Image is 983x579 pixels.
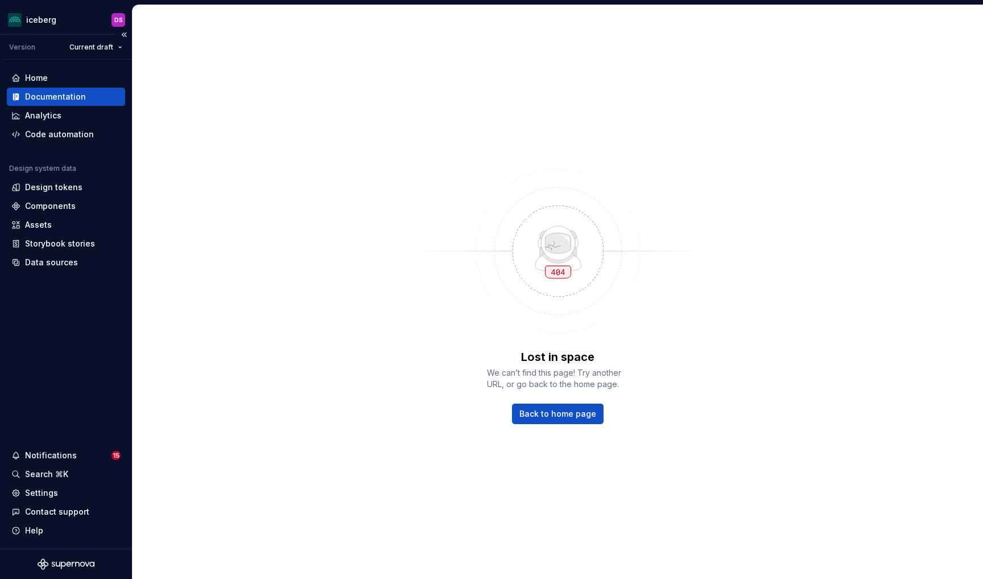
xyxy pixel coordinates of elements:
a: Settings [7,484,125,502]
div: Contact support [25,506,89,518]
div: Design tokens [25,182,82,193]
span: We can’t find this page! Try another URL, or go back to the home page. [487,367,629,390]
span: Current draft [69,43,113,52]
button: Collapse sidebar [116,27,132,43]
div: Storybook stories [25,238,95,249]
div: Documentation [25,91,86,102]
div: Code automation [25,129,94,140]
div: Help [25,525,43,536]
button: Search ⌘K [7,465,125,483]
div: Version [9,43,35,52]
div: Home [25,72,48,84]
p: Lost in space [521,349,594,365]
div: Assets [25,219,52,231]
a: Storybook stories [7,235,125,253]
div: Design system data [9,164,76,173]
div: Data sources [25,257,78,268]
a: Documentation [7,88,125,106]
a: Analytics [7,106,125,125]
div: DS [114,15,123,24]
img: 418c6d47-6da6-4103-8b13-b5999f8989a1.png [8,13,22,27]
div: Analytics [25,110,61,121]
span: Back to home page [519,408,596,420]
a: Code automation [7,125,125,143]
a: Home [7,69,125,87]
a: Data sources [7,253,125,272]
svg: Supernova Logo [38,559,94,570]
button: Notifications15 [7,446,125,465]
button: Help [7,521,125,540]
button: icebergDS [2,7,130,32]
a: Assets [7,216,125,234]
a: Design tokens [7,178,125,196]
span: 15 [111,451,121,460]
a: Components [7,197,125,215]
div: Settings [25,487,58,499]
a: Back to home page [512,404,604,424]
button: Contact support [7,503,125,521]
div: Components [25,200,76,212]
div: Search ⌘K [25,469,68,480]
button: Current draft [64,39,127,55]
div: Notifications [25,450,77,461]
div: iceberg [26,14,56,26]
